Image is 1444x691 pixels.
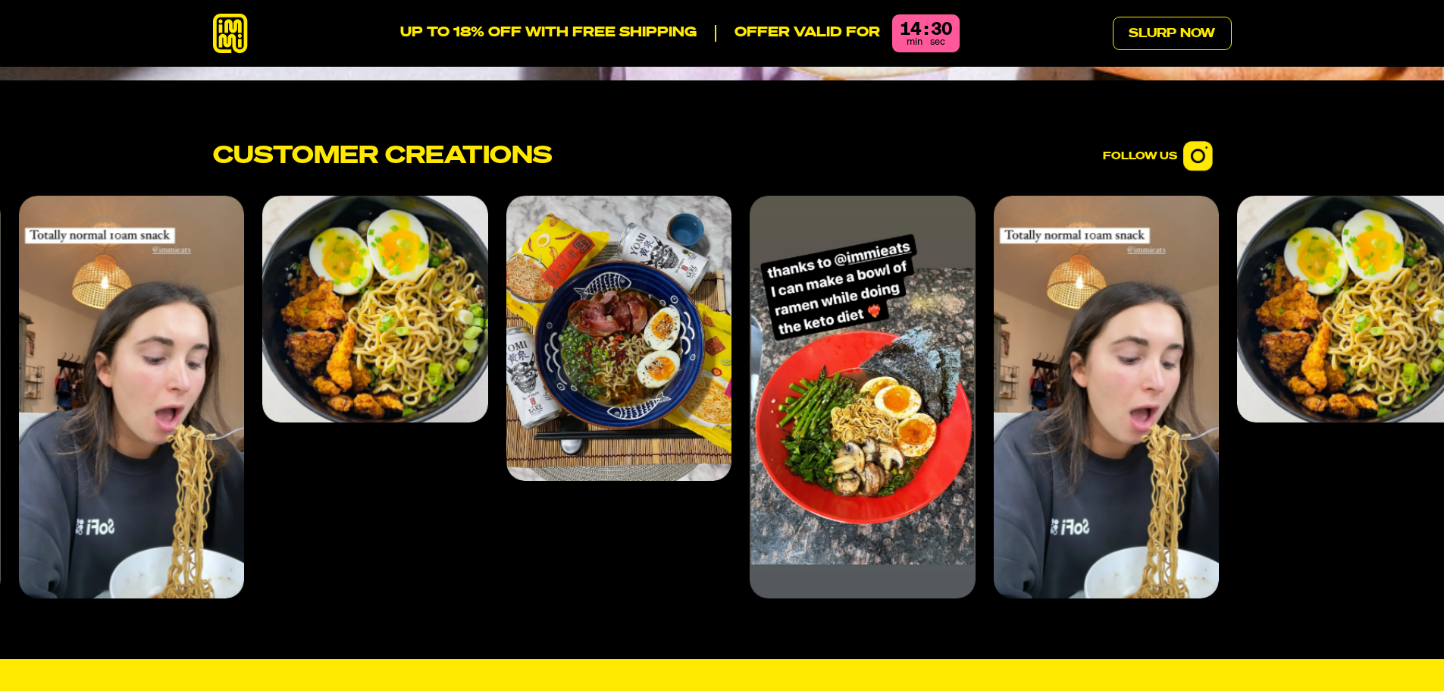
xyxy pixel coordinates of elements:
p: Offer valid for [715,25,880,42]
span: min [907,37,922,47]
div: 30 [931,20,952,39]
iframe: Marketing Popup [8,621,160,683]
div: 14 [900,20,921,39]
p: UP TO 18% OFF WITH FREE SHIPPING [400,25,697,42]
li: 4 of 4 [993,196,1219,598]
li: 2 of 4 [506,196,731,598]
li: 4 of 4 [18,196,244,598]
h2: Customer Creations [213,144,552,168]
a: Follow Us [1103,141,1214,171]
li: 3 of 4 [750,196,976,598]
span: sec [930,37,945,47]
div: : [924,20,928,39]
a: Slurp Now [1113,17,1232,50]
li: 1 of 4 [262,196,488,598]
